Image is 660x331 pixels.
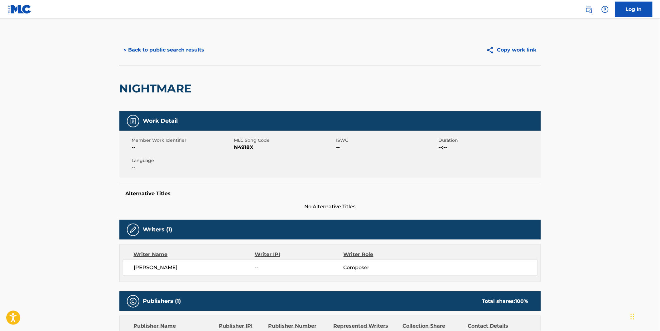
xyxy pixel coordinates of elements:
div: Help [599,3,611,16]
div: Contact Details [468,322,528,330]
img: help [601,6,609,13]
span: Composer [344,264,424,271]
span: MLC Song Code [234,137,335,144]
span: 100 % [515,298,528,304]
a: Log In [615,2,653,17]
h5: Alternative Titles [126,190,535,197]
div: Writer IPI [255,251,344,258]
div: Writer Name [134,251,255,258]
span: Member Work Identifier [132,137,233,144]
span: -- [336,144,437,151]
h5: Writers (1) [143,226,172,233]
h5: Publishers (1) [143,298,181,305]
img: Publishers [129,298,137,305]
span: -- [255,264,343,271]
h5: Work Detail [143,117,178,125]
img: Work Detail [129,117,137,125]
span: --:-- [439,144,539,151]
button: Copy work link [482,42,541,58]
img: MLC Logo [7,5,31,14]
span: N4918X [234,144,335,151]
span: Duration [439,137,539,144]
div: Represented Writers [333,322,398,330]
span: Language [132,157,233,164]
a: Public Search [583,3,595,16]
button: < Back to public search results [119,42,209,58]
span: ISWC [336,137,437,144]
div: Total shares: [482,298,528,305]
span: No Alternative Titles [119,203,541,210]
h2: NIGHTMARE [119,82,195,96]
img: Writers [129,226,137,234]
div: Publisher IPI [219,322,263,330]
div: Drag [631,307,634,326]
div: Publisher Number [268,322,329,330]
img: search [585,6,593,13]
span: [PERSON_NAME] [134,264,255,271]
span: -- [132,144,233,151]
span: -- [132,164,233,171]
img: Copy work link [486,46,497,54]
div: Collection Share [402,322,463,330]
div: Publisher Name [134,322,214,330]
iframe: Chat Widget [629,301,660,331]
div: Writer Role [344,251,424,258]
